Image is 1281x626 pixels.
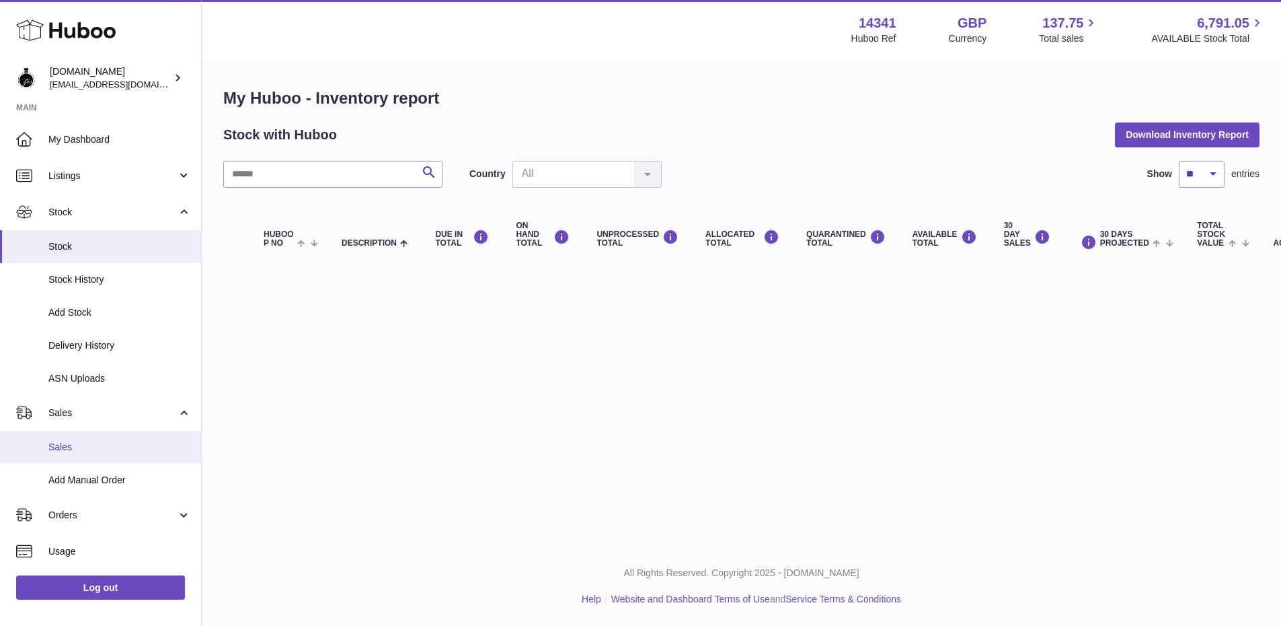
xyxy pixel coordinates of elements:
[607,593,901,606] li: and
[48,474,191,487] span: Add Manual Order
[1231,168,1259,180] span: entries
[48,306,191,319] span: Add Stock
[1039,14,1099,45] a: 137.75 Total sales
[1004,221,1050,248] div: 30 DAY SALES
[48,170,177,182] span: Listings
[1100,230,1149,248] span: 30 DAYS PROJECTED
[958,14,986,32] strong: GBP
[48,273,191,286] span: Stock History
[859,14,896,32] strong: 14341
[48,240,191,253] span: Stock
[264,230,294,248] span: Huboo P no
[16,576,185,600] a: Log out
[48,545,191,558] span: Usage
[913,230,977,248] div: AVAILABLE Total
[1042,14,1083,32] span: 137.75
[48,509,177,522] span: Orders
[435,230,489,248] div: DUE IN TOTAL
[1151,14,1265,45] a: 6,791.05 AVAILABLE Stock Total
[1115,123,1259,147] button: Download Inventory Report
[469,168,506,180] label: Country
[48,339,191,352] span: Delivery History
[50,79,198,90] span: [EMAIL_ADDRESS][DOMAIN_NAME]
[1039,32,1099,45] span: Total sales
[48,441,191,454] span: Sales
[596,230,678,248] div: UNPROCESSED Total
[582,594,601,604] a: Help
[48,372,191,385] span: ASN Uploads
[1197,14,1249,32] span: 6,791.05
[705,230,779,248] div: ALLOCATED Total
[1151,32,1265,45] span: AVAILABLE Stock Total
[16,68,36,88] img: theperfumesampler@gmail.com
[48,407,177,419] span: Sales
[223,126,337,144] h2: Stock with Huboo
[806,230,886,248] div: QUARANTINED Total
[1147,168,1172,180] label: Show
[785,594,901,604] a: Service Terms & Conditions
[1197,221,1225,248] span: Total stock value
[516,221,570,248] div: ON HAND Total
[212,567,1270,580] p: All Rights Reserved. Copyright 2025 - [DOMAIN_NAME]
[48,133,191,146] span: My Dashboard
[48,206,177,219] span: Stock
[949,32,987,45] div: Currency
[851,32,896,45] div: Huboo Ref
[611,594,770,604] a: Website and Dashboard Terms of Use
[223,88,1259,109] h1: My Huboo - Inventory report
[342,239,397,248] span: Description
[50,65,171,91] div: [DOMAIN_NAME]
